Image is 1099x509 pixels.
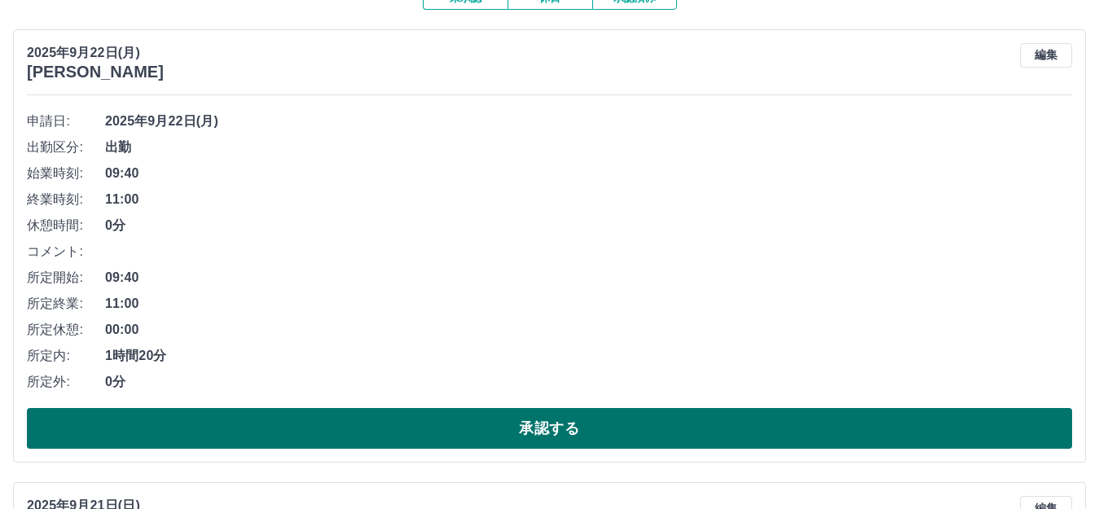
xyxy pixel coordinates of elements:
[27,164,105,183] span: 始業時刻:
[27,242,105,261] span: コメント:
[27,43,164,63] p: 2025年9月22日(月)
[1020,43,1072,68] button: 編集
[27,320,105,340] span: 所定休憩:
[105,164,1072,183] span: 09:40
[27,294,105,314] span: 所定終業:
[105,138,1072,157] span: 出勤
[105,294,1072,314] span: 11:00
[105,112,1072,131] span: 2025年9月22日(月)
[105,268,1072,287] span: 09:40
[27,190,105,209] span: 終業時刻:
[27,346,105,366] span: 所定内:
[105,216,1072,235] span: 0分
[27,216,105,235] span: 休憩時間:
[27,63,164,81] h3: [PERSON_NAME]
[27,268,105,287] span: 所定開始:
[105,190,1072,209] span: 11:00
[27,138,105,157] span: 出勤区分:
[105,372,1072,392] span: 0分
[105,320,1072,340] span: 00:00
[27,408,1072,449] button: 承認する
[27,112,105,131] span: 申請日:
[105,346,1072,366] span: 1時間20分
[27,372,105,392] span: 所定外:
